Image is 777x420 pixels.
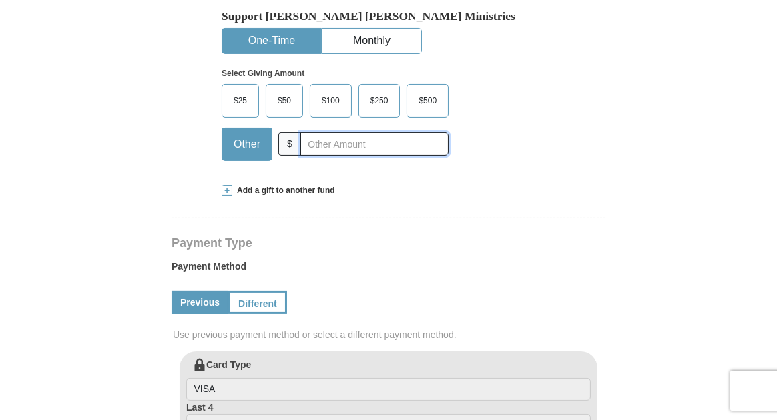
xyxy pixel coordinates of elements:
span: $ [278,132,301,156]
label: Card Type [186,358,591,401]
h4: Payment Type [172,238,605,248]
span: $50 [271,91,298,111]
span: Use previous payment method or select a different payment method. [173,328,607,341]
label: Payment Method [172,260,605,280]
span: $25 [227,91,254,111]
strong: Select Giving Amount [222,69,304,78]
h5: Support [PERSON_NAME] [PERSON_NAME] Ministries [222,9,555,23]
span: Other [227,134,267,154]
button: Monthly [322,29,421,53]
span: Add a gift to another fund [232,185,335,196]
input: Card Type [186,378,591,401]
span: $250 [364,91,395,111]
input: Other Amount [300,132,449,156]
button: One-Time [222,29,321,53]
span: $500 [412,91,443,111]
span: $100 [315,91,346,111]
a: Previous [172,291,228,314]
a: Different [228,291,287,314]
